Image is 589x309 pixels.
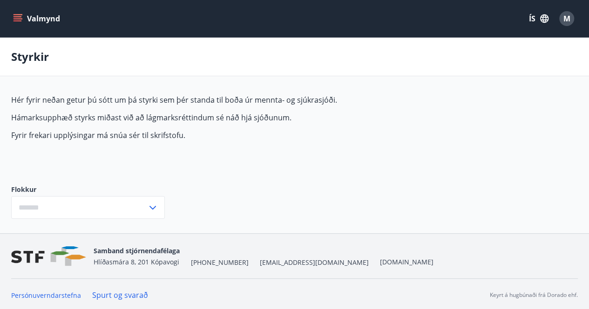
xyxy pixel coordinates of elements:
p: Hámarksupphæð styrks miðast við að lágmarksréttindum sé náð hjá sjóðunum. [11,112,451,123]
span: [PHONE_NUMBER] [191,258,249,267]
span: M [563,13,570,24]
a: [DOMAIN_NAME] [380,257,433,266]
a: Spurt og svarað [92,290,148,300]
a: Persónuverndarstefna [11,291,81,300]
span: Hlíðasmára 8, 201 Kópavogi [94,257,179,266]
button: ÍS [524,10,554,27]
button: M [555,7,578,30]
img: vjCaq2fThgY3EUYqSgpjEiBg6WP39ov69hlhuPVN.png [11,246,86,266]
p: Styrkir [11,49,49,65]
p: Hér fyrir neðan getur þú sótt um þá styrki sem þér standa til boða úr mennta- og sjúkrasjóði. [11,95,451,105]
p: Keyrt á hugbúnaði frá Dorado ehf. [490,291,578,299]
label: Flokkur [11,185,165,194]
span: [EMAIL_ADDRESS][DOMAIN_NAME] [260,258,369,267]
p: Fyrir frekari upplýsingar má snúa sér til skrifstofu. [11,130,451,140]
span: Samband stjórnendafélaga [94,246,180,255]
button: menu [11,10,64,27]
